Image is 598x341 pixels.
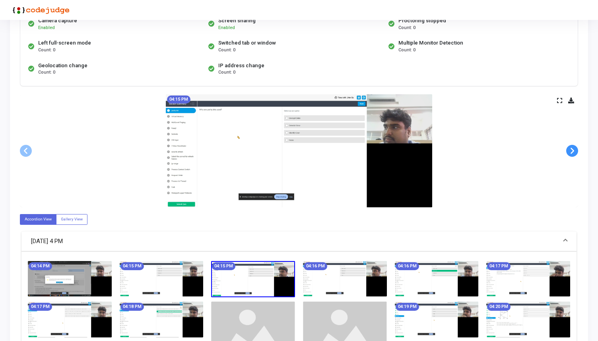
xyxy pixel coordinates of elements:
mat-chip: 04:14 PM [29,262,52,270]
div: IP address change [218,62,264,70]
span: Enabled [38,25,55,30]
label: Accordion View [20,214,56,225]
mat-chip: 04:15 PM [167,95,190,103]
span: Count: 0 [218,47,235,54]
mat-panel-title: [DATE] 4 PM [31,237,557,246]
img: logo [10,2,70,18]
img: screenshot-1754909145419.jpeg [211,261,295,298]
mat-chip: 04:17 PM [29,303,52,311]
mat-chip: 04:19 PM [396,303,419,311]
mat-chip: 04:16 PM [304,262,327,270]
span: Count: 0 [218,69,235,76]
mat-chip: 04:15 PM [120,262,144,270]
label: Gallery View [56,214,87,225]
span: Count: 0 [38,69,55,76]
div: Screen sharing [218,17,256,25]
img: screenshot-1754909295423.jpeg [120,302,204,337]
img: screenshot-1754909175422.jpeg [303,261,387,296]
div: Left full-screen mode [38,39,91,47]
div: Camera capture [38,17,77,25]
img: screenshot-1754909415424.jpeg [486,302,570,337]
span: Count: 0 [398,25,415,31]
mat-chip: 04:16 PM [396,262,419,270]
span: Count: 0 [398,47,415,54]
img: screenshot-1754909145419.jpeg [166,94,432,207]
div: Geolocation change [38,62,87,70]
img: screenshot-1754909085208.jpeg [28,261,112,296]
mat-chip: 04:20 PM [487,303,511,311]
span: Enabled [218,25,235,30]
img: screenshot-1754909115416.jpeg [120,261,204,296]
img: screenshot-1754909235437.jpeg [486,261,570,296]
mat-expansion-panel-header: [DATE] 4 PM [21,232,577,251]
mat-chip: 04:15 PM [212,262,235,270]
mat-chip: 04:18 PM [120,303,144,311]
img: screenshot-1754909385429.jpeg [395,302,479,337]
div: Switched tab or window [218,39,276,47]
img: screenshot-1754909205418.jpeg [395,261,479,296]
mat-chip: 04:17 PM [487,262,511,270]
img: screenshot-1754909265416.jpeg [28,302,112,337]
div: Multiple Monitor Detection [398,39,463,47]
span: Count: 0 [38,47,55,54]
div: Proctoring stopped [398,17,446,25]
